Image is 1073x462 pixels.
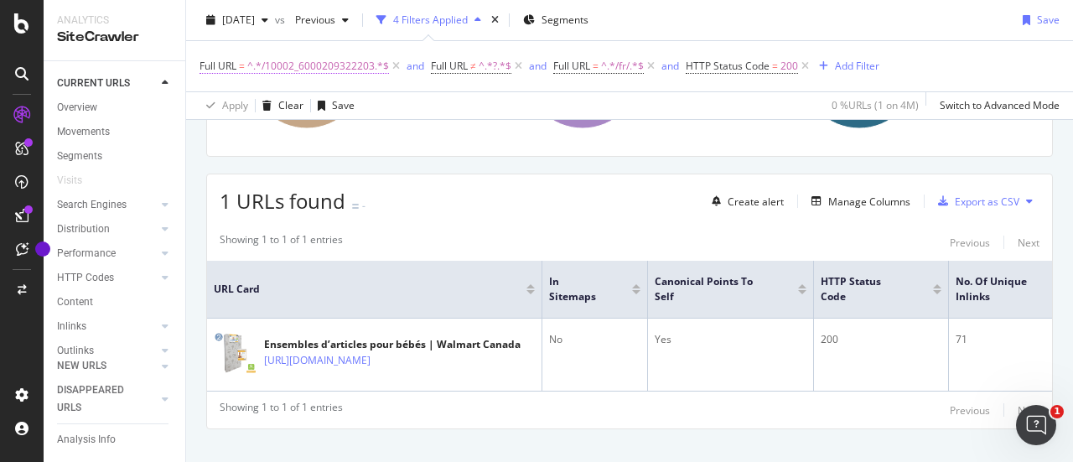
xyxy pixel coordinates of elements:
span: ^.*/10002_6000209322203.*$ [247,55,389,78]
a: Performance [57,245,157,262]
div: and [661,59,679,73]
div: Showing 1 to 1 of 1 entries [220,400,343,420]
button: Segments [516,7,595,34]
a: CURRENT URLS [57,75,157,92]
a: NEW URLS [57,357,157,375]
div: Showing 1 to 1 of 1 entries [220,232,343,252]
button: Next [1018,400,1039,420]
div: Create alert [728,195,784,209]
span: HTTP Status Code [686,59,770,73]
button: Export as CSV [931,188,1019,215]
div: Apply [222,98,248,112]
div: Content [57,293,93,311]
button: Manage Columns [805,191,910,211]
iframe: Intercom live chat [1016,405,1056,445]
div: Previous [950,236,990,250]
button: Save [311,92,355,119]
div: HTTP Codes [57,269,114,287]
button: Previous [288,7,355,34]
button: Previous [950,232,990,252]
div: Save [332,98,355,112]
span: Full URL [553,59,590,73]
button: Switch to Advanced Mode [933,92,1060,119]
a: HTTP Codes [57,269,157,287]
div: Segments [57,148,102,165]
a: Inlinks [57,318,157,335]
div: Overview [57,99,97,117]
a: Movements [57,123,174,141]
span: 1 [1050,405,1064,418]
span: Full URL [431,59,468,73]
div: DISAPPEARED URLS [57,382,142,417]
a: Search Engines [57,196,157,214]
span: Canonical Points to Self [655,274,773,304]
button: Next [1018,232,1039,252]
div: Save [1037,13,1060,27]
div: SiteCrawler [57,28,172,47]
div: 4 Filters Applied [393,13,468,27]
span: 200 [780,55,798,78]
button: Add Filter [812,56,879,76]
span: HTTP Status Code [821,274,908,304]
button: Clear [256,92,303,119]
button: and [661,58,679,74]
div: Add Filter [835,59,879,73]
a: Distribution [57,221,157,238]
div: No [549,332,640,347]
a: Segments [57,148,174,165]
span: Segments [542,13,588,27]
a: Analysis Info [57,431,174,449]
div: Analysis Info [57,431,116,449]
span: = [593,59,599,73]
div: 0 % URLs ( 1 on 4M ) [832,98,919,112]
span: 1 URLs found [220,187,345,215]
div: Ensembles d’articles pour bébés | Walmart Canada [264,337,521,352]
a: Outlinks [57,342,157,360]
a: [URL][DOMAIN_NAME] [264,352,371,369]
span: = [239,59,245,73]
a: Visits [57,172,99,189]
button: Apply [200,92,248,119]
div: Movements [57,123,110,141]
div: and [407,59,424,73]
div: Analytics [57,13,172,28]
div: Yes [655,332,806,347]
div: Switch to Advanced Mode [940,98,1060,112]
div: Search Engines [57,196,127,214]
span: ^.*/fr/.*$ [601,55,644,78]
a: Content [57,293,174,311]
span: vs [275,13,288,27]
div: Next [1018,236,1039,250]
div: NEW URLS [57,357,106,375]
button: 4 Filters Applied [370,7,488,34]
div: Performance [57,245,116,262]
div: Previous [950,403,990,418]
button: Previous [950,400,990,420]
div: - [362,199,365,213]
span: Full URL [200,59,236,73]
button: and [407,58,424,74]
div: Visits [57,172,82,189]
span: ≠ [470,59,476,73]
button: [DATE] [200,7,275,34]
div: Next [1018,403,1039,418]
div: Outlinks [57,342,94,360]
button: Create alert [705,188,784,215]
div: and [529,59,547,73]
button: and [529,58,547,74]
div: CURRENT URLS [57,75,130,92]
div: Tooltip anchor [35,241,50,257]
span: In Sitemaps [549,274,607,304]
div: Clear [278,98,303,112]
div: Export as CSV [955,195,1019,209]
img: main image [214,332,256,374]
a: DISAPPEARED URLS [57,382,157,417]
img: Equal [352,204,359,209]
span: Previous [288,13,335,27]
a: Overview [57,99,174,117]
span: = [772,59,778,73]
span: No. of Unique Inlinks [956,274,1062,304]
span: 2025 Aug. 1st [222,13,255,27]
div: Manage Columns [828,195,910,209]
div: Distribution [57,221,110,238]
